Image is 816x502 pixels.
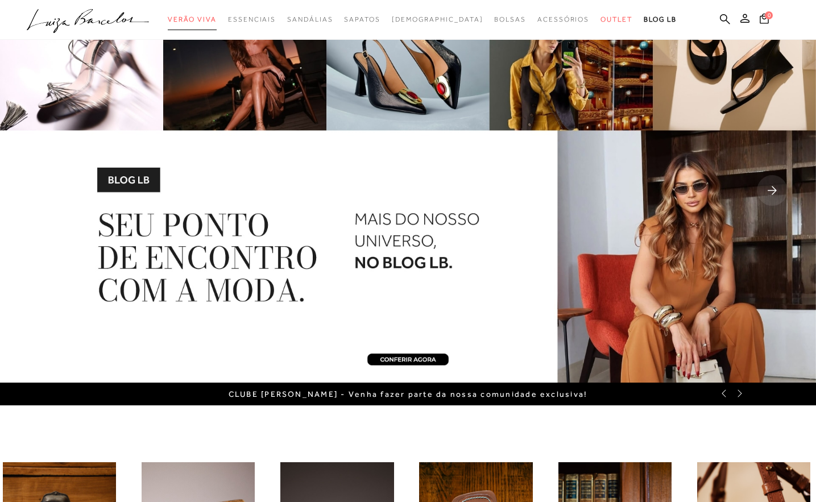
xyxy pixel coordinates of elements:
a: categoryNavScreenReaderText [228,9,276,30]
a: categoryNavScreenReaderText [537,9,589,30]
button: 0 [756,13,772,28]
span: Sandálias [287,15,333,23]
a: CLUBE [PERSON_NAME] - Venha fazer parte da nossa comunidade exclusiva! [229,389,588,399]
span: Acessórios [537,15,589,23]
span: Bolsas [494,15,526,23]
a: categoryNavScreenReaderText [287,9,333,30]
a: categoryNavScreenReaderText [494,9,526,30]
a: BLOG LB [644,9,677,30]
a: noSubCategoriesText [392,9,483,30]
span: Outlet [600,15,632,23]
a: categoryNavScreenReaderText [344,9,380,30]
span: Verão Viva [168,15,217,23]
a: categoryNavScreenReaderText [168,9,217,30]
a: categoryNavScreenReaderText [600,9,632,30]
span: 0 [765,11,773,19]
span: Sapatos [344,15,380,23]
span: [DEMOGRAPHIC_DATA] [392,15,483,23]
span: BLOG LB [644,15,677,23]
span: Essenciais [228,15,276,23]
